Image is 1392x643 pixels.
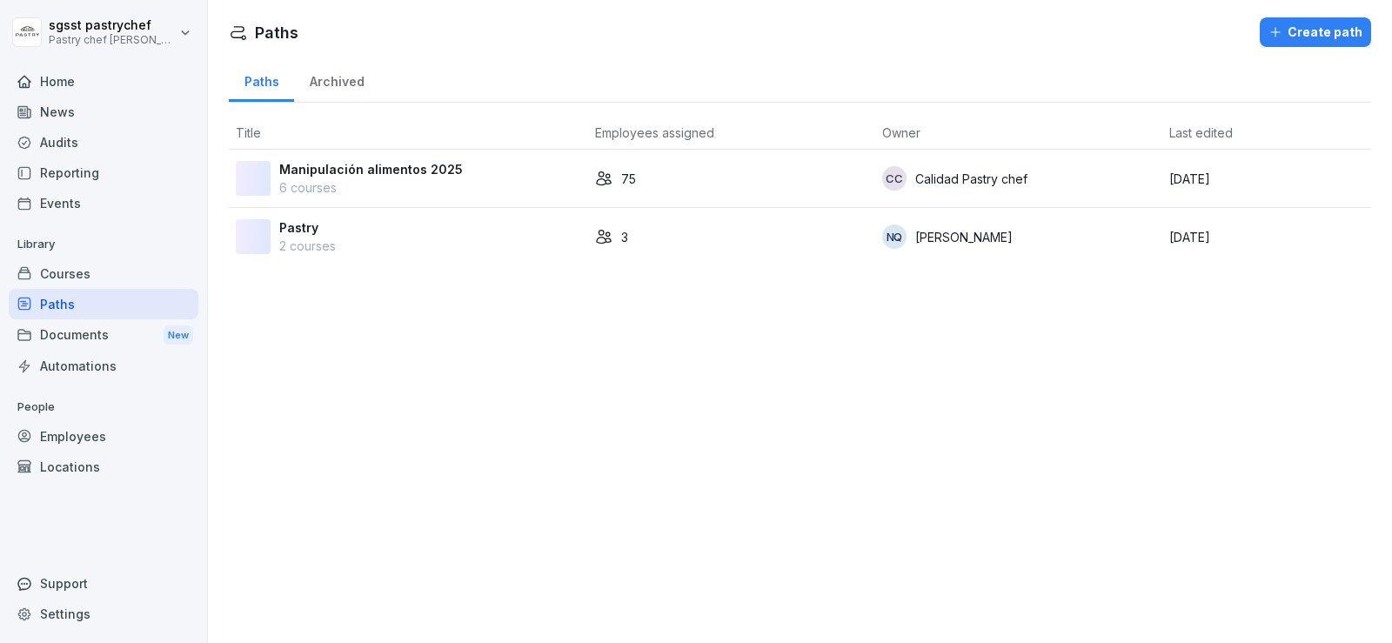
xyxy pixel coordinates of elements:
span: Title [236,125,261,140]
p: 3 [621,228,628,246]
div: Cc [882,166,907,191]
p: 75 [621,170,636,188]
p: Pastry [279,218,336,237]
div: Documents [9,319,198,352]
div: Create path [1268,23,1362,42]
a: Employees [9,421,198,452]
h1: Paths [255,21,298,44]
button: Create path [1260,17,1371,47]
a: Automations [9,351,198,381]
div: NQ [882,224,907,249]
p: Manipulación alimentos 2025 [279,160,463,178]
span: Owner [882,125,920,140]
a: Paths [229,57,294,102]
a: Audits [9,127,198,157]
p: [DATE] [1169,228,1364,246]
div: New [164,325,193,345]
a: Reporting [9,157,198,188]
a: Events [9,188,198,218]
a: Locations [9,452,198,482]
p: Calidad Pastry chef [915,170,1027,188]
p: sgsst pastrychef [49,18,176,33]
p: [DATE] [1169,170,1364,188]
p: Pastry chef [PERSON_NAME] y Cocina gourmet [49,34,176,46]
p: Library [9,231,198,258]
span: Employees assigned [595,125,714,140]
a: Settings [9,599,198,629]
a: Courses [9,258,198,289]
a: News [9,97,198,127]
a: Home [9,66,198,97]
a: Archived [294,57,379,102]
span: Last edited [1169,125,1233,140]
a: DocumentsNew [9,319,198,352]
p: [PERSON_NAME] [915,228,1013,246]
a: Paths [9,289,198,319]
p: 2 courses [279,237,336,255]
p: 6 courses [279,178,463,197]
p: People [9,393,198,421]
div: Support [9,568,198,599]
